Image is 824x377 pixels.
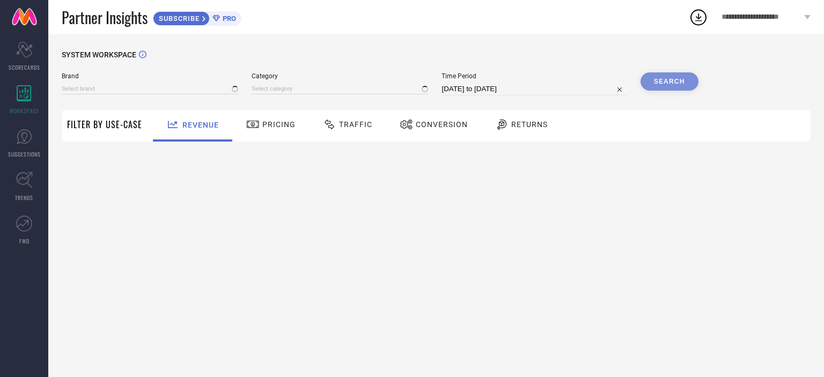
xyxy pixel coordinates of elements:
[442,83,627,95] input: Select time period
[252,83,428,94] input: Select category
[339,120,372,129] span: Traffic
[9,63,40,71] span: SCORECARDS
[10,107,39,115] span: WORKSPACE
[153,14,202,23] span: SUBSCRIBE
[182,121,219,129] span: Revenue
[252,72,428,80] span: Category
[62,72,238,80] span: Brand
[15,194,33,202] span: TRENDS
[62,83,238,94] input: Select brand
[416,120,468,129] span: Conversion
[62,50,136,59] span: SYSTEM WORKSPACE
[8,150,41,158] span: SUGGESTIONS
[442,72,627,80] span: Time Period
[62,6,148,28] span: Partner Insights
[511,120,548,129] span: Returns
[153,9,241,26] a: SUBSCRIBEPRO
[262,120,296,129] span: Pricing
[689,8,708,27] div: Open download list
[220,14,236,23] span: PRO
[19,237,30,245] span: FWD
[67,118,142,131] span: Filter By Use-Case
